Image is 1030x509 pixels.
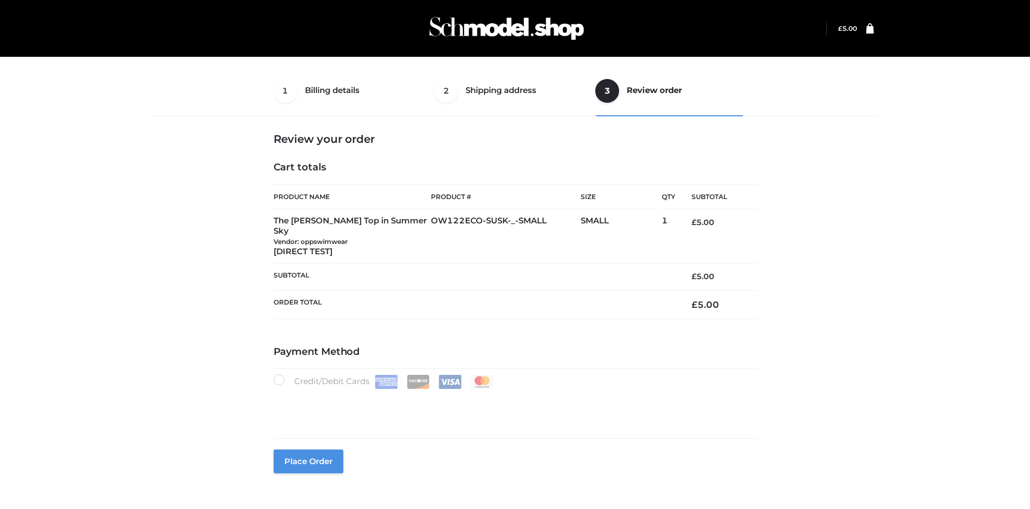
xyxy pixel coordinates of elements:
small: Vendor: oppswimwear [274,237,348,246]
span: £ [692,272,696,281]
span: £ [838,24,842,32]
bdi: 5.00 [692,272,714,281]
span: £ [692,299,697,310]
th: Subtotal [675,185,756,209]
img: Discover [407,375,430,389]
img: Visa [438,375,462,389]
th: Product Name [274,184,431,209]
th: Subtotal [274,263,676,290]
td: SMALL [581,209,662,263]
img: Amex [375,375,398,389]
h4: Cart totals [274,162,757,174]
th: Size [581,185,656,209]
td: OW122ECO-SUSK-_-SMALL [431,209,581,263]
h3: Review your order [274,133,757,146]
td: The [PERSON_NAME] Top in Summer Sky [DIRECT TEST] [274,209,431,263]
img: Mastercard [470,375,494,389]
a: £5.00 [838,24,857,32]
bdi: 5.00 [692,299,719,310]
bdi: 5.00 [692,217,714,227]
button: Place order [274,449,343,473]
img: Schmodel Admin 964 [426,7,588,50]
th: Qty [662,184,675,209]
th: Order Total [274,290,676,319]
th: Product # [431,184,581,209]
iframe: Secure payment input frame [271,387,755,426]
label: Credit/Debit Cards [274,374,495,389]
h4: Payment Method [274,346,757,358]
bdi: 5.00 [838,24,857,32]
span: £ [692,217,696,227]
td: 1 [662,209,675,263]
